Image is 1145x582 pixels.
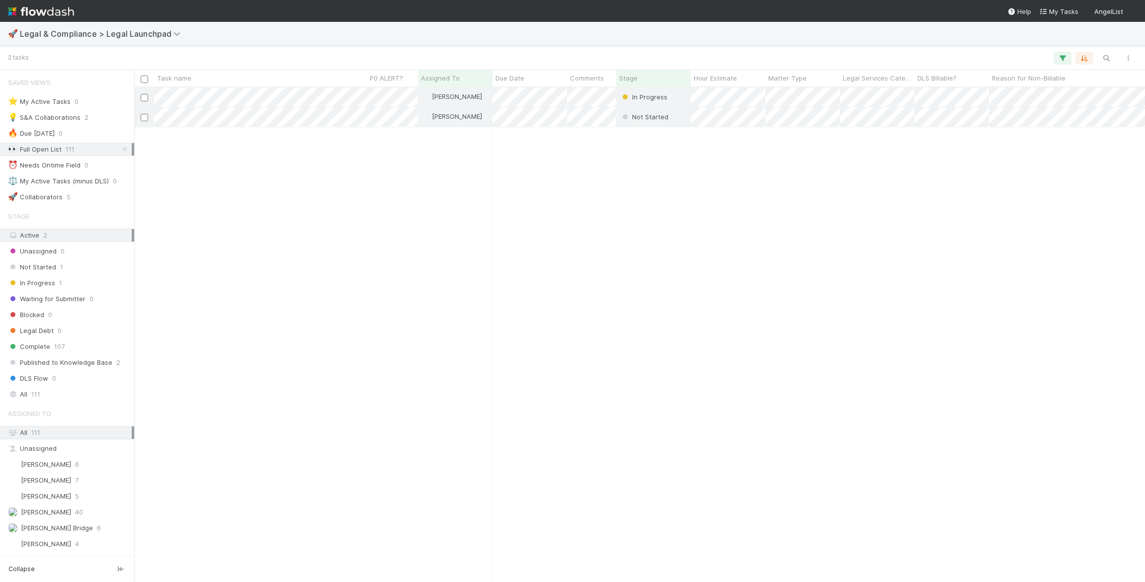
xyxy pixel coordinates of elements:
span: 5 [67,191,71,203]
span: In Progress [8,277,55,289]
span: Assigned To [421,73,460,83]
span: 111 [31,428,40,436]
span: In Progress [620,93,667,101]
span: My Tasks [1039,7,1078,15]
input: Toggle All Rows Selected [141,76,148,83]
span: P0 ALERT? [370,73,403,83]
span: [PERSON_NAME] Bridge [21,524,93,532]
span: 6 [75,458,79,471]
div: [PERSON_NAME] [422,111,482,121]
span: [PERSON_NAME] [21,508,71,516]
div: Due [DATE] [8,127,55,140]
span: [PERSON_NAME] [21,476,71,484]
span: 0 [75,95,79,108]
img: avatar_9b18377c-2ab8-4698-9af2-31fe0779603e.png [8,475,18,485]
span: 1 [59,277,62,289]
img: avatar_ba76ddef-3fd0-4be4-9bc3-126ad567fcd5.png [422,92,430,100]
span: Matter Type [768,73,807,83]
span: Unassigned [8,245,57,257]
span: 7 [75,474,79,487]
span: 0 [48,309,52,321]
div: Active [8,229,132,242]
small: 2 tasks [8,53,29,62]
input: Toggle Row Selected [141,114,148,121]
span: AngelList [1094,7,1123,15]
span: 2 [43,231,47,239]
div: All [8,426,132,439]
span: 🚀 [8,192,18,201]
span: Comments [570,73,604,83]
span: DLS Flow [8,372,48,385]
img: avatar_ba76ddef-3fd0-4be4-9bc3-126ad567fcd5.png [8,507,18,517]
span: 🚀 [8,29,18,38]
span: 2 [116,356,120,369]
span: [PERSON_NAME] [21,492,71,500]
span: Legal & Compliance > Legal Launchpad [20,29,185,39]
span: 10 [75,554,82,566]
span: Blocked [8,309,44,321]
span: Collapse [8,565,35,574]
span: 0 [59,127,63,140]
span: ⚖️ [8,176,18,185]
span: DLS Billable? [917,73,957,83]
span: 111 [31,388,40,401]
span: Hour Estimate [694,73,737,83]
span: [PERSON_NAME] [432,92,482,100]
div: S&A Collaborations [8,111,81,124]
span: 111 [66,143,75,156]
span: Not Started [8,261,56,273]
div: Not Started [620,112,668,122]
span: 0 [52,372,56,385]
img: avatar_f32b584b-9fa7-42e4-bca2-ac5b6bf32423.png [1127,7,1137,17]
span: Waiting for Submitter [8,293,85,305]
span: 💡 [8,113,18,121]
a: My Tasks [1039,6,1078,16]
img: avatar_cd087ddc-540b-4a45-9726-71183506ed6a.png [422,112,430,120]
div: Help [1007,6,1031,16]
div: Full Open List [8,143,62,156]
img: avatar_4038989c-07b2-403a-8eae-aaaab2974011.png [8,523,18,533]
span: [PERSON_NAME] [21,540,71,548]
div: [PERSON_NAME] [422,91,482,101]
span: 0 [61,245,65,257]
span: 0 [89,293,93,305]
span: 0 [113,175,117,187]
span: Saved Views [8,73,51,92]
span: 🔥 [8,129,18,137]
span: 107 [54,340,65,353]
div: My Active Tasks (minus DLS) [8,175,109,187]
div: In Progress [620,92,667,102]
span: 2 [84,111,88,124]
div: Collaborators [8,191,63,203]
img: avatar_a4636af5-5cff-4727-96ca-57e288ae360f.png [8,491,18,501]
div: My Active Tasks [8,95,71,108]
span: Not Started [620,113,668,121]
span: Legal Debt [8,325,54,337]
span: Reason for Non-Billable [992,73,1065,83]
div: Unassigned [8,442,132,455]
span: Published to Knowledge Base [8,356,112,369]
span: ⏰ [8,161,18,169]
img: logo-inverted-e16ddd16eac7371096b0.svg [8,3,74,20]
span: Stage [8,206,29,226]
img: avatar_764264af-fc64-48ee-9ff7-d72d3801ac54.png [8,459,18,469]
span: 1 [60,261,63,273]
img: avatar_b5be9b1b-4537-4870-b8e7-50cc2287641b.png [8,539,18,549]
span: Stage [619,73,638,83]
div: Needs Ontime Field [8,159,81,171]
span: 👀 [8,145,18,153]
input: Toggle Row Selected [141,94,148,101]
span: 40 [75,506,83,518]
img: avatar_0b1dbcb8-f701-47e0-85bc-d79ccc0efe6c.png [8,555,18,565]
span: Assigned To [8,404,51,423]
div: All [8,388,132,401]
span: Complete [8,340,50,353]
span: [PERSON_NAME] [21,460,71,468]
span: [PERSON_NAME] [432,112,482,120]
span: 0 [58,325,62,337]
span: Due Date [495,73,524,83]
span: 5 [75,490,79,502]
span: Task name [157,73,191,83]
span: 4 [75,538,79,550]
span: ⭐ [8,97,18,105]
